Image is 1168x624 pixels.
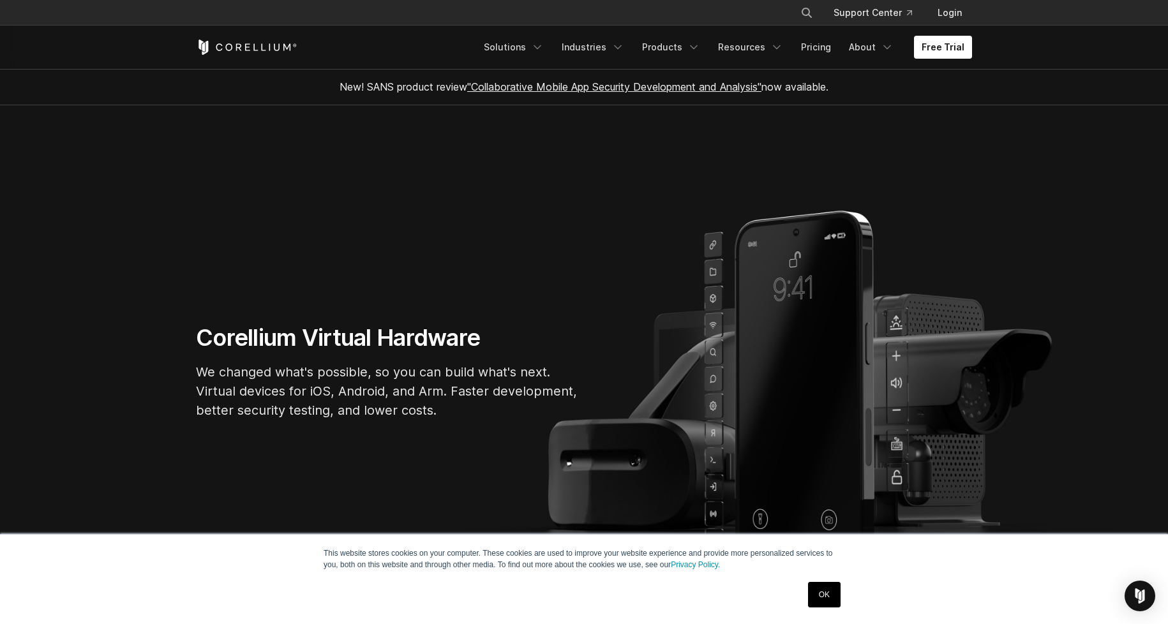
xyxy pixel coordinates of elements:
a: About [841,36,901,59]
h1: Corellium Virtual Hardware [196,323,579,352]
a: Resources [710,36,791,59]
div: Navigation Menu [476,36,972,59]
a: Privacy Policy. [671,560,720,569]
a: Corellium Home [196,40,297,55]
a: Support Center [823,1,922,24]
div: Open Intercom Messenger [1125,581,1155,611]
a: Solutions [476,36,551,59]
a: Pricing [793,36,839,59]
span: New! SANS product review now available. [340,80,828,93]
a: "Collaborative Mobile App Security Development and Analysis" [467,80,761,93]
div: Navigation Menu [785,1,972,24]
a: Industries [554,36,632,59]
p: We changed what's possible, so you can build what's next. Virtual devices for iOS, Android, and A... [196,362,579,420]
a: Products [634,36,708,59]
p: This website stores cookies on your computer. These cookies are used to improve your website expe... [324,547,844,570]
a: Login [927,1,972,24]
a: OK [808,582,841,607]
button: Search [795,1,818,24]
a: Free Trial [914,36,972,59]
